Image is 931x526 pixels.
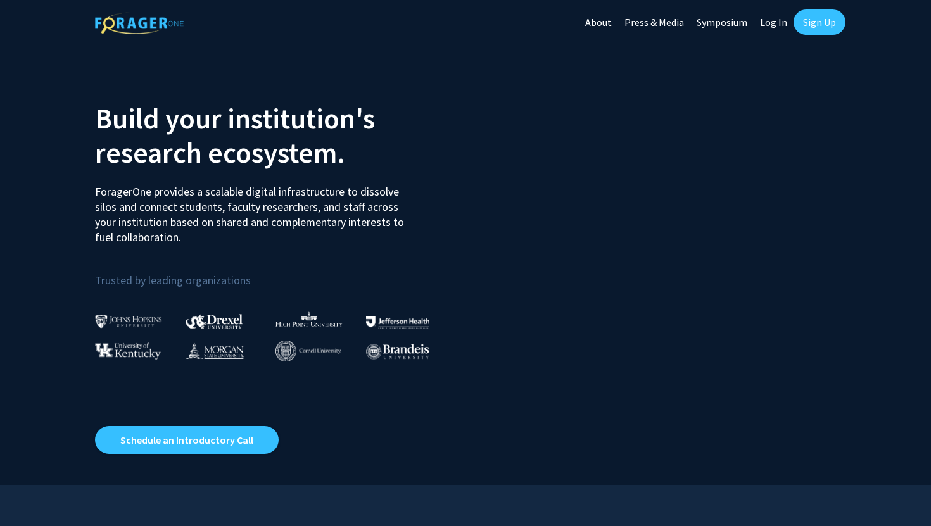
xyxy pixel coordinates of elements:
img: Johns Hopkins University [95,315,162,328]
p: ForagerOne provides a scalable digital infrastructure to dissolve silos and connect students, fac... [95,175,413,245]
img: Cornell University [275,341,341,361]
img: Morgan State University [186,342,244,359]
img: Thomas Jefferson University [366,316,429,328]
img: Brandeis University [366,344,429,360]
img: Drexel University [186,314,243,329]
a: Opens in a new tab [95,426,279,454]
img: University of Kentucky [95,342,161,360]
img: High Point University [275,311,343,327]
img: ForagerOne Logo [95,12,184,34]
p: Trusted by leading organizations [95,255,456,290]
h2: Build your institution's research ecosystem. [95,101,456,170]
a: Sign Up [794,9,845,35]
